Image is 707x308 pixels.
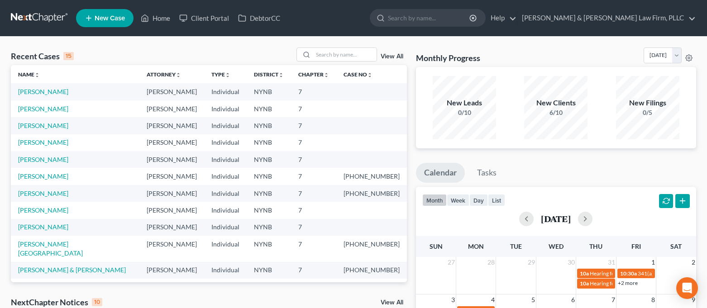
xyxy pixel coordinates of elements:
[18,138,68,146] a: [PERSON_NAME]
[616,98,679,108] div: New Filings
[204,219,247,236] td: Individual
[611,294,616,305] span: 7
[486,10,516,26] a: Help
[254,71,284,78] a: Districtunfold_more
[567,257,576,268] span: 30
[618,280,638,286] a: +2 more
[247,236,291,261] td: NYNB
[590,280,660,287] span: Hearing for [PERSON_NAME]
[691,257,696,268] span: 2
[336,262,407,279] td: [PHONE_NUMBER]
[204,100,247,117] td: Individual
[139,83,204,100] td: [PERSON_NAME]
[247,202,291,218] td: NYNB
[450,294,456,305] span: 3
[225,72,230,78] i: unfold_more
[211,71,230,78] a: Typeunfold_more
[367,72,373,78] i: unfold_more
[607,257,616,268] span: 31
[691,294,696,305] span: 9
[469,194,488,206] button: day
[291,219,336,236] td: 7
[204,236,247,261] td: Individual
[381,53,403,60] a: View All
[298,71,329,78] a: Chapterunfold_more
[18,206,68,214] a: [PERSON_NAME]
[11,297,102,308] div: NextChapter Notices
[430,242,443,250] span: Sun
[447,194,469,206] button: week
[447,257,456,268] span: 27
[136,10,175,26] a: Home
[247,100,291,117] td: NYNB
[92,298,102,306] div: 10
[620,270,637,277] span: 10:30a
[139,202,204,218] td: [PERSON_NAME]
[291,185,336,202] td: 7
[291,151,336,168] td: 7
[11,51,74,62] div: Recent Cases
[616,108,679,117] div: 0/5
[650,257,656,268] span: 1
[589,242,602,250] span: Thu
[139,185,204,202] td: [PERSON_NAME]
[204,117,247,134] td: Individual
[18,88,68,95] a: [PERSON_NAME]
[18,172,68,180] a: [PERSON_NAME]
[291,134,336,151] td: 7
[590,270,662,277] span: Hearing for [PERSON_NAME].
[650,294,656,305] span: 8
[291,236,336,261] td: 7
[580,280,589,287] span: 10a
[291,100,336,117] td: 7
[313,48,377,61] input: Search by name...
[175,10,234,26] a: Client Portal
[336,185,407,202] td: [PHONE_NUMBER]
[18,105,68,113] a: [PERSON_NAME]
[34,72,40,78] i: unfold_more
[139,219,204,236] td: [PERSON_NAME]
[344,71,373,78] a: Case Nounfold_more
[18,156,68,163] a: [PERSON_NAME]
[63,52,74,60] div: 15
[381,299,403,306] a: View All
[204,202,247,218] td: Individual
[488,194,505,206] button: list
[204,262,247,279] td: Individual
[204,168,247,185] td: Individual
[670,242,682,250] span: Sat
[139,262,204,279] td: [PERSON_NAME]
[527,257,536,268] span: 29
[247,219,291,236] td: NYNB
[291,262,336,279] td: 7
[204,151,247,168] td: Individual
[247,117,291,134] td: NYNB
[234,10,285,26] a: DebtorCC
[541,214,571,223] h2: [DATE]
[139,168,204,185] td: [PERSON_NAME]
[324,72,329,78] i: unfold_more
[336,168,407,185] td: [PHONE_NUMBER]
[676,277,698,299] div: Open Intercom Messenger
[176,72,181,78] i: unfold_more
[291,279,336,295] td: 7
[247,262,291,279] td: NYNB
[247,185,291,202] td: NYNB
[416,52,480,63] h3: Monthly Progress
[422,194,447,206] button: month
[139,134,204,151] td: [PERSON_NAME]
[247,151,291,168] td: NYNB
[468,242,484,250] span: Mon
[291,117,336,134] td: 7
[388,9,471,26] input: Search by name...
[580,270,589,277] span: 10a
[416,163,465,183] a: Calendar
[147,71,181,78] a: Attorneyunfold_more
[18,223,68,231] a: [PERSON_NAME]
[139,279,204,295] td: [PERSON_NAME]
[631,242,641,250] span: Fri
[336,279,407,295] td: [PHONE_NUMBER]
[247,134,291,151] td: NYNB
[469,163,505,183] a: Tasks
[18,240,83,257] a: [PERSON_NAME][GEOGRAPHIC_DATA]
